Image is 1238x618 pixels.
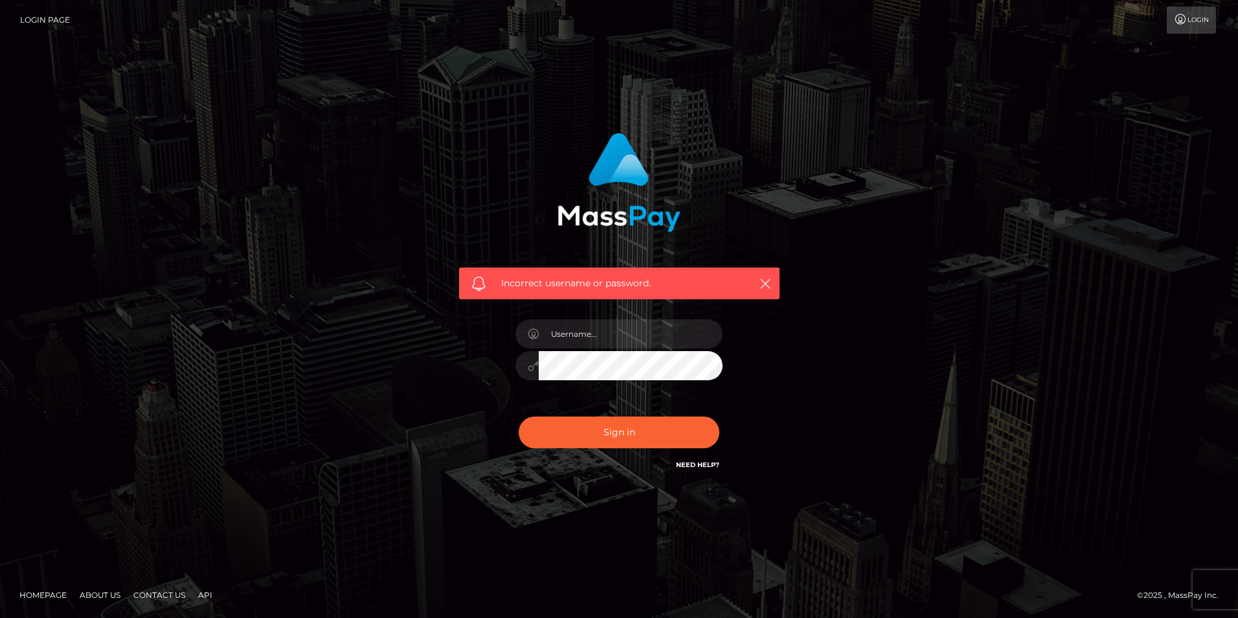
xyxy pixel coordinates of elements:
a: Contact Us [128,585,190,605]
a: About Us [74,585,126,605]
a: Login [1167,6,1216,34]
a: Login Page [20,6,70,34]
input: Username... [539,319,723,349]
a: Need Help? [676,461,719,469]
a: Homepage [14,585,72,605]
a: API [193,585,218,605]
span: Incorrect username or password. [501,277,737,290]
div: © 2025 , MassPay Inc. [1137,588,1228,602]
img: MassPay Login [557,133,681,232]
button: Sign in [519,417,719,448]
